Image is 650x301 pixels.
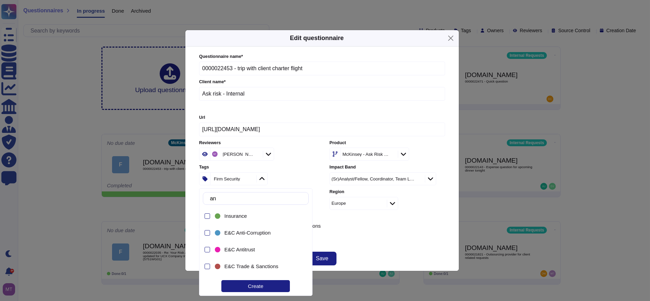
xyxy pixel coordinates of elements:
input: Search by keywords [207,192,308,204]
div: Europe [332,201,346,205]
label: Product [330,141,445,145]
label: Suggestion source control [199,216,445,221]
div: E&C Anti-Corruption [213,225,302,240]
div: E&C Trade & Sanctions [213,259,302,274]
div: E&C Antitrust [213,242,302,257]
input: Enter company name of the client [199,87,445,101]
span: Insurance [224,213,247,219]
div: Finance Controllership [213,275,302,291]
button: Close [445,33,456,43]
label: Url [199,115,445,120]
label: Questionnaire name [199,54,445,59]
label: Tags [199,165,315,170]
div: [PERSON_NAME] [223,152,254,156]
div: Insurance [213,212,222,220]
div: E&C Anti-Corruption [224,230,299,236]
span: E&C Antitrust [224,247,255,253]
label: Client name [199,80,445,84]
div: McKinsey - Ask Risk Wide [343,152,389,156]
button: Save [308,252,336,265]
span: Save [316,256,328,261]
img: user [212,151,218,157]
div: Firm Security [214,177,240,181]
label: Reviewers [199,141,315,145]
div: (Sr)Analyst/Fellow, Coordinator, Team Leader [332,177,416,181]
div: E&C Trade & Sanctions [224,263,299,269]
label: Region [330,190,445,194]
h5: Edit questionnaire [290,34,344,43]
div: E&C Antitrust [224,247,299,253]
div: Create [221,280,290,292]
div: E&C Anti-Corruption [213,229,222,237]
input: Enter questionnaire name [199,62,445,75]
div: Insurance [213,208,302,224]
div: Insurance [224,213,299,219]
span: E&C Anti-Corruption [224,230,271,236]
label: Impact Band [330,165,445,170]
span: E&C Trade & Sanctions [224,263,279,269]
input: Online platform url [199,123,445,136]
div: E&C Antitrust [213,246,222,254]
div: E&C Trade & Sanctions [213,262,222,271]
